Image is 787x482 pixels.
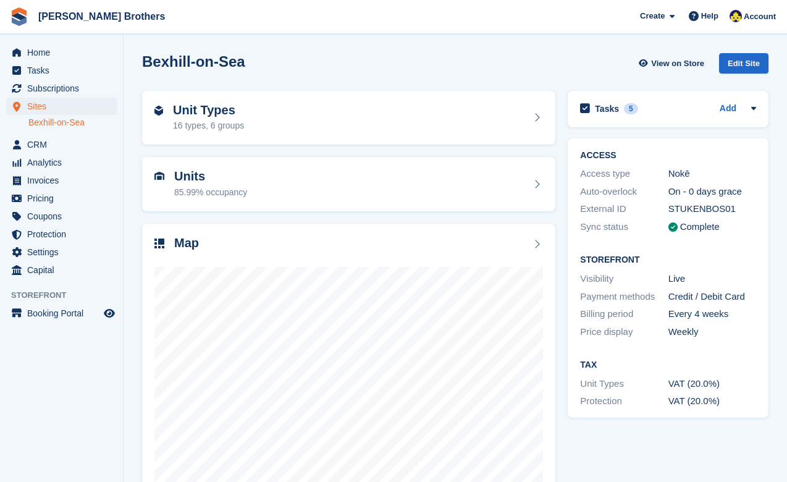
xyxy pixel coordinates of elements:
[624,103,638,114] div: 5
[27,208,101,225] span: Coupons
[174,169,247,184] h2: Units
[668,325,756,339] div: Weekly
[6,243,117,261] a: menu
[173,119,244,132] div: 16 types, 6 groups
[154,106,163,116] img: unit-type-icn-2b2737a686de81e16bb02015468b77c625bbabd49415b5ef34ead5e3b44a266d.svg
[668,377,756,391] div: VAT (20.0%)
[142,91,555,145] a: Unit Types 16 types, 6 groups
[730,10,742,22] img: Cameron
[27,305,101,322] span: Booking Portal
[6,208,117,225] a: menu
[719,53,768,74] div: Edit Site
[10,7,28,26] img: stora-icon-8386f47178a22dfd0bd8f6a31ec36ba5ce8667c1dd55bd0f319d3a0aa187defe.svg
[28,117,117,129] a: Bexhill-on-Sea
[6,305,117,322] a: menu
[6,62,117,79] a: menu
[580,394,668,408] div: Protection
[27,80,101,97] span: Subscriptions
[701,10,718,22] span: Help
[27,226,101,243] span: Protection
[668,307,756,321] div: Every 4 weeks
[6,190,117,207] a: menu
[595,103,619,114] h2: Tasks
[173,103,244,117] h2: Unit Types
[6,98,117,115] a: menu
[27,261,101,279] span: Capital
[580,151,756,161] h2: ACCESS
[580,202,668,216] div: External ID
[27,243,101,261] span: Settings
[580,255,756,265] h2: Storefront
[580,377,668,391] div: Unit Types
[27,44,101,61] span: Home
[27,172,101,189] span: Invoices
[154,172,164,180] img: unit-icn-7be61d7bf1b0ce9d3e12c5938cc71ed9869f7b940bace4675aadf7bd6d80202e.svg
[27,62,101,79] span: Tasks
[174,186,247,199] div: 85.99% occupancy
[27,98,101,115] span: Sites
[668,290,756,304] div: Credit / Debit Card
[680,220,720,234] div: Complete
[6,136,117,153] a: menu
[27,136,101,153] span: CRM
[142,53,245,70] h2: Bexhill-on-Sea
[11,289,123,302] span: Storefront
[580,220,668,234] div: Sync status
[6,44,117,61] a: menu
[6,226,117,243] a: menu
[668,202,756,216] div: STUKENBOS01
[6,172,117,189] a: menu
[174,236,199,250] h2: Map
[580,272,668,286] div: Visibility
[580,290,668,304] div: Payment methods
[668,272,756,286] div: Live
[580,360,756,370] h2: Tax
[580,185,668,199] div: Auto-overlock
[154,239,164,248] img: map-icn-33ee37083ee616e46c38cad1a60f524a97daa1e2b2c8c0bc3eb3415660979fc1.svg
[668,394,756,408] div: VAT (20.0%)
[580,325,668,339] div: Price display
[668,185,756,199] div: On - 0 days grace
[27,190,101,207] span: Pricing
[744,11,776,23] span: Account
[6,80,117,97] a: menu
[580,307,668,321] div: Billing period
[102,306,117,321] a: Preview store
[719,53,768,78] a: Edit Site
[580,167,668,181] div: Access type
[6,154,117,171] a: menu
[651,57,704,70] span: View on Store
[6,261,117,279] a: menu
[668,167,756,181] div: Nokē
[27,154,101,171] span: Analytics
[33,6,170,27] a: [PERSON_NAME] Brothers
[142,157,555,211] a: Units 85.99% occupancy
[637,53,709,74] a: View on Store
[720,102,736,116] a: Add
[640,10,665,22] span: Create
